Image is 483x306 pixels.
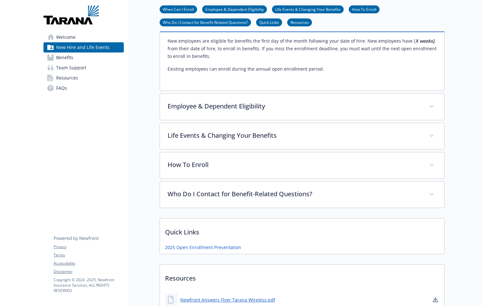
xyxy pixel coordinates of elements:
a: 2025 Open Enrollment Presentation [165,244,241,251]
div: When Can I Enroll [160,32,444,91]
a: When Can I Enroll [160,6,197,12]
div: Who Do I Contact for Benefit-Related Questions? [160,182,444,208]
strong: X weeks] [415,38,434,44]
div: How To Enroll [160,152,444,178]
a: download document [432,296,439,303]
span: Resources [56,73,78,83]
span: New Hire and Life Events [56,42,109,52]
a: Terms [54,252,123,258]
span: Team Support [56,63,86,73]
p: Existing employees can enroll during the annual open enrollment period. [168,65,437,73]
p: Who Do I Contact for Benefit-Related Questions? [168,189,421,199]
a: Employee & Dependent Eligibility [202,6,267,12]
p: How To Enroll [168,160,421,170]
div: Employee & Dependent Eligibility [160,94,444,120]
span: FAQs [56,83,67,93]
a: Welcome [43,32,124,42]
a: How To Enroll [349,6,380,12]
a: New Hire and Life Events [43,42,124,52]
p: Life Events & Changing Your Benefits [168,131,421,140]
a: Disclaimer [54,269,123,275]
a: FAQs [43,83,124,93]
a: Who Do I Contact for Benefit-Related Questions? [160,19,251,25]
a: Life Events & Changing Your Benefits [272,6,344,12]
a: Accessibility [54,261,123,266]
a: Privacy [54,244,123,250]
a: Newfront Answers Flyer Tarana Wireless.pdf [180,296,275,303]
a: Quick Links [256,19,282,25]
a: Team Support [43,63,124,73]
p: Quick Links [160,219,444,242]
a: Benefits [43,52,124,63]
p: Resources [160,265,444,288]
p: Employee & Dependent Eligibility [168,101,421,111]
span: Benefits [56,52,73,63]
div: Life Events & Changing Your Benefits [160,123,444,149]
a: Resources [43,73,124,83]
p: New employees are eligible for benefits the first day of the month following your date of hire. N... [168,37,437,60]
p: Copyright © 2024 - 2025 , Newfront Insurance Services, ALL RIGHTS RESERVED [54,277,123,293]
a: Resources [287,19,312,25]
span: Welcome [56,32,76,42]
